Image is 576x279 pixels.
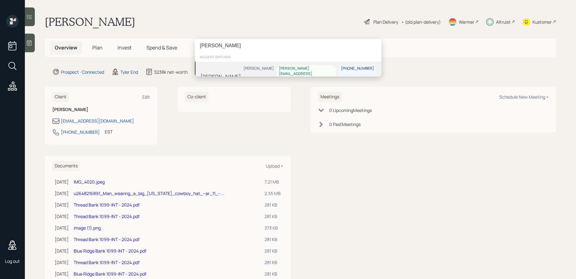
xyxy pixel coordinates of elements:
[195,52,381,62] div: account switcher
[279,66,334,87] div: [PERSON_NAME][EMAIL_ADDRESS][PERSON_NAME][DOMAIN_NAME]
[243,66,274,71] div: [PERSON_NAME]
[200,72,241,80] div: [PERSON_NAME]
[195,39,381,52] input: Type a command or search…
[341,66,374,71] div: [PHONE_NUMBER]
